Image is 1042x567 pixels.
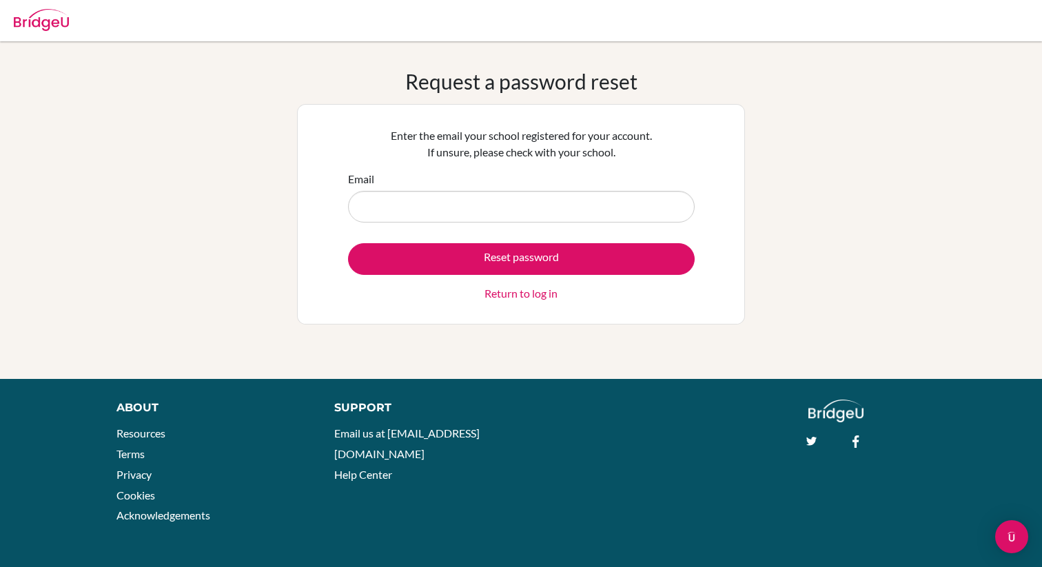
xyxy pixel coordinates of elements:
[116,488,155,502] a: Cookies
[995,520,1028,553] div: Open Intercom Messenger
[116,447,145,460] a: Terms
[116,468,152,481] a: Privacy
[116,508,210,522] a: Acknowledgements
[348,171,374,187] label: Email
[334,468,392,481] a: Help Center
[348,243,695,275] button: Reset password
[405,69,637,94] h1: Request a password reset
[484,285,558,302] a: Return to log in
[348,127,695,161] p: Enter the email your school registered for your account. If unsure, please check with your school.
[808,400,864,422] img: logo_white@2x-f4f0deed5e89b7ecb1c2cc34c3e3d731f90f0f143d5ea2071677605dd97b5244.png
[116,426,165,440] a: Resources
[14,9,69,31] img: Bridge-U
[334,400,507,416] div: Support
[334,426,480,460] a: Email us at [EMAIL_ADDRESS][DOMAIN_NAME]
[116,400,303,416] div: About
